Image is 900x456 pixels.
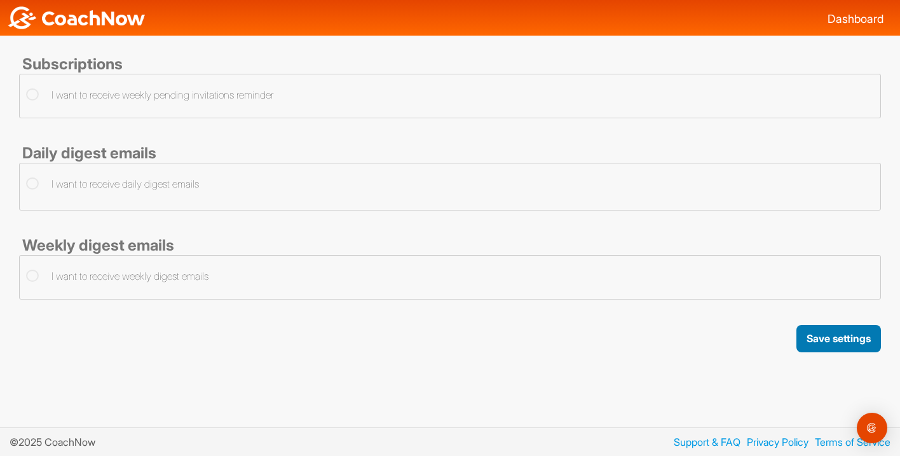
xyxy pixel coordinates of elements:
[19,236,881,255] div: Weekly digest emails
[26,176,199,191] label: I want to receive daily digest emails
[828,12,883,25] a: Dashboard
[808,434,890,450] a: Terms of Service
[667,434,740,450] a: Support & FAQ
[19,55,881,74] div: Subscriptions
[740,434,808,450] a: Privacy Policy
[26,268,208,284] label: I want to receive weekly digest emails
[796,325,881,352] button: Save settings
[26,87,273,102] label: I want to receive weekly pending invitations reminder
[6,6,146,29] img: CoachNow
[19,144,881,163] div: Daily digest emails
[10,434,105,450] p: © 2025 CoachNow
[857,413,887,443] div: Open Intercom Messenger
